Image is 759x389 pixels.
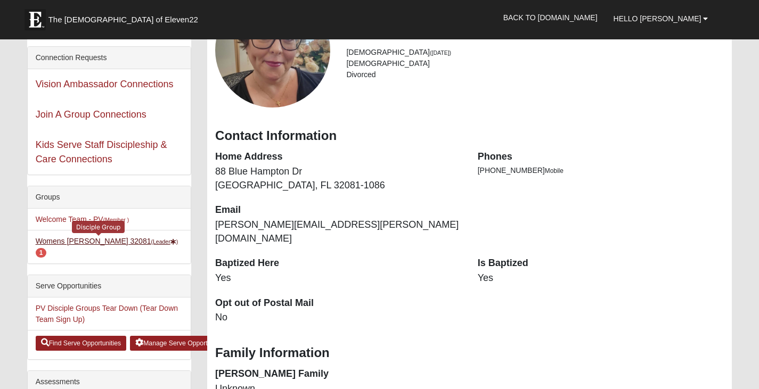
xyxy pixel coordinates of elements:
a: Womens [PERSON_NAME] 32081(Leader) 1 [36,237,178,256]
div: Groups [28,186,191,209]
small: (Member ) [103,217,129,223]
li: [DEMOGRAPHIC_DATA] [346,47,724,58]
dd: 88 Blue Hampton Dr [GEOGRAPHIC_DATA], FL 32081-1086 [215,165,462,192]
a: Welcome Team - PV(Member ) [36,215,129,224]
h3: Contact Information [215,128,724,144]
span: number of pending members [36,248,47,258]
dt: Is Baptized [478,256,724,270]
span: Hello [PERSON_NAME] [614,14,701,23]
a: The [DEMOGRAPHIC_DATA] of Eleven22 [19,4,232,30]
li: [DEMOGRAPHIC_DATA] [346,58,724,69]
dt: Phones [478,150,724,164]
small: (Leader ) [151,238,178,245]
li: [PHONE_NUMBER] [478,165,724,176]
dt: Email [215,203,462,217]
dd: No [215,311,462,325]
h3: Family Information [215,345,724,361]
img: Eleven22 logo [25,9,46,30]
a: Kids Serve Staff Discipleship & Care Connections [36,139,167,164]
span: The [DEMOGRAPHIC_DATA] of Eleven22 [48,14,198,25]
div: Connection Requests [28,47,191,69]
dt: Opt out of Postal Mail [215,296,462,310]
a: Find Serve Opportunities [36,336,127,351]
dt: Baptized Here [215,256,462,270]
dd: [PERSON_NAME][EMAIL_ADDRESS][PERSON_NAME][DOMAIN_NAME] [215,218,462,245]
div: Disciple Group [72,221,125,233]
a: Hello [PERSON_NAME] [606,5,716,32]
a: Back to [DOMAIN_NAME] [495,4,606,31]
a: Vision Ambassador Connections [36,79,174,89]
span: Mobile [545,167,564,175]
dt: Home Address [215,150,462,164]
dt: [PERSON_NAME] Family [215,367,462,381]
a: Join A Group Connections [36,109,146,120]
a: Manage Serve Opportunities [130,336,232,351]
dd: Yes [478,271,724,285]
li: Divorced [346,69,724,80]
div: Serve Opportunities [28,275,191,297]
dd: Yes [215,271,462,285]
small: ([DATE]) [430,49,451,56]
a: PV Disciple Groups Tear Down (Tear Down Team Sign Up) [36,304,178,324]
